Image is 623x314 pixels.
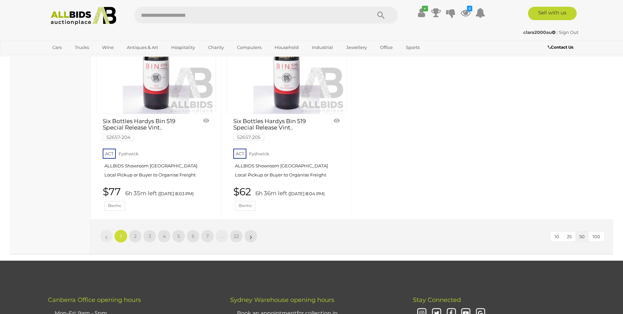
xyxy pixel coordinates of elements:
[376,42,397,53] a: Office
[234,233,239,239] span: 22
[172,229,185,243] a: 5
[134,233,137,239] span: 2
[103,118,193,140] a: Six Bottles Hardys Bin 519 Special Release Vint.. 52657-204
[467,6,472,11] i: 8
[550,231,563,242] button: 10
[48,296,141,304] span: Canberra Office opening hours
[120,233,122,239] span: 1
[201,229,214,243] a: 7
[233,186,341,211] a: $62 6h 36m left ([DATE] 8:04 PM) Bwmc
[230,229,243,243] a: 22
[206,233,209,239] span: 7
[103,186,211,211] a: $77 6h 35m left ([DATE] 8:03 PM) Bwmc
[129,229,142,243] a: 2
[204,42,228,53] a: Charity
[98,42,118,53] a: Wine
[186,229,200,243] a: 6
[523,30,557,35] a: clara2000au
[48,53,104,64] a: [GEOGRAPHIC_DATA]
[548,44,575,51] a: Contact Us
[523,30,556,35] strong: clara2000au
[233,147,341,183] a: ACT Fyshwick ALLBIDS Showroom [GEOGRAPHIC_DATA] Local Pickup or Buyer to Organise Freight
[413,296,461,304] span: Stay Connected
[563,231,576,242] button: 25
[579,234,585,239] span: 50
[422,6,428,11] i: ✔
[192,233,195,239] span: 6
[167,42,199,53] a: Hospitality
[307,42,337,53] a: Industrial
[177,233,180,239] span: 5
[163,233,166,239] span: 4
[342,42,371,53] a: Jewellery
[575,231,589,242] button: 50
[364,7,398,23] button: Search
[157,229,171,243] a: 4
[592,234,600,239] span: 100
[270,42,303,53] a: Household
[557,30,558,35] span: |
[100,229,113,243] a: «
[528,7,577,20] a: Sell with us
[233,42,266,53] a: Computers
[70,42,93,53] a: Trucks
[123,42,162,53] a: Antiques & Art
[143,229,156,243] a: 3
[555,234,559,239] span: 10
[47,7,120,25] img: Allbids.com.au
[244,229,257,243] a: »
[233,118,324,140] a: Six Bottles Hardys Bin 519 Special Release Vint.. 52657-205
[567,234,572,239] span: 25
[215,229,229,243] a: …
[588,231,604,242] button: 100
[230,296,334,304] span: Sydney Warehouse opening hours
[114,229,128,243] a: 1
[148,233,151,239] span: 3
[548,45,573,50] b: Contact Us
[416,7,426,19] a: ✔
[401,42,424,53] a: Sports
[48,42,66,53] a: Cars
[559,30,578,35] a: Sign Out
[461,7,471,19] a: 8
[103,147,211,183] a: ACT Fyshwick ALLBIDS Showroom [GEOGRAPHIC_DATA] Local Pickup or Buyer to Organise Freight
